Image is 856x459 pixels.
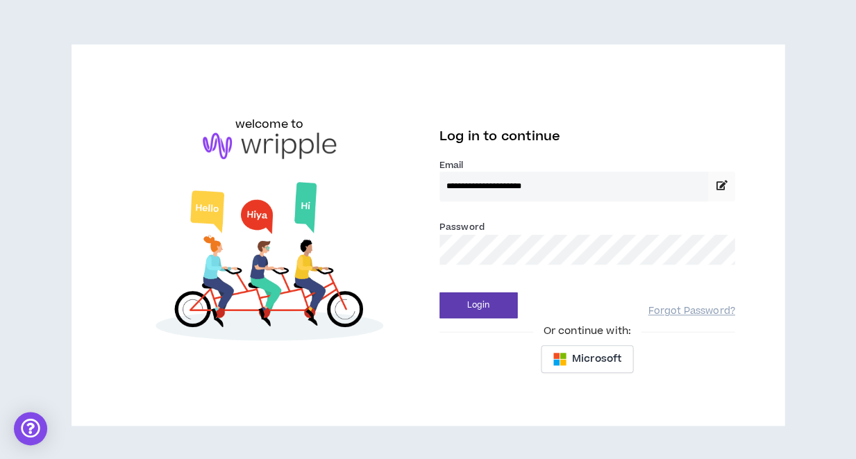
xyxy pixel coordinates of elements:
a: Forgot Password? [648,305,735,318]
span: Microsoft [572,351,621,367]
label: Password [439,221,485,233]
label: Email [439,159,735,172]
h6: welcome to [235,116,303,133]
button: Microsoft [541,345,633,373]
button: Login [439,292,517,318]
img: logo-brand.png [203,133,336,159]
div: Open Intercom Messenger [14,412,47,445]
span: Or continue with: [533,324,640,339]
span: Log in to continue [439,128,560,145]
img: Welcome to Wripple [121,173,417,354]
